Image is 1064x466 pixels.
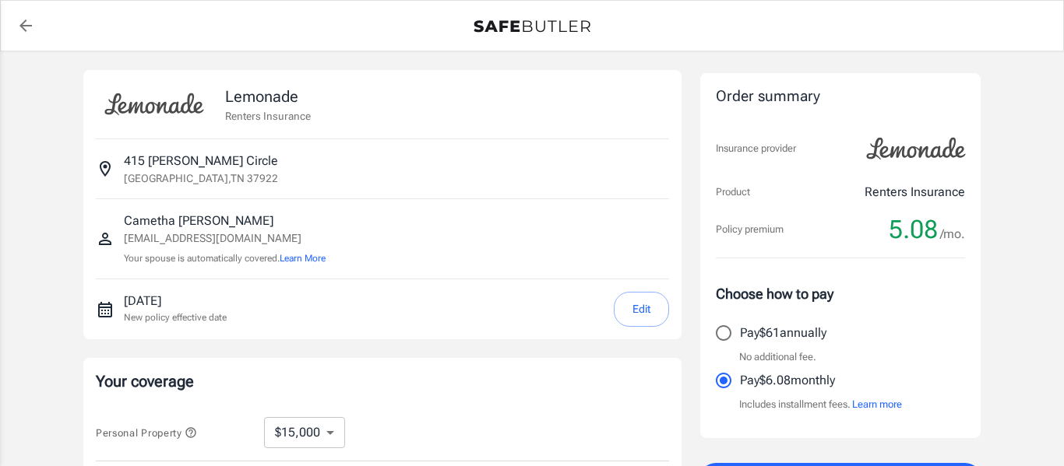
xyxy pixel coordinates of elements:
[739,349,816,365] p: No additional fee.
[858,127,974,170] img: Lemonade
[96,159,115,178] svg: Insured address
[96,300,115,319] svg: New policy start date
[96,423,197,442] button: Personal Property
[124,170,278,186] p: [GEOGRAPHIC_DATA] , TN 37922
[716,222,784,237] p: Policy premium
[124,212,326,230] p: Cametha [PERSON_NAME]
[96,427,197,439] span: Personal Property
[225,85,311,108] p: Lemonade
[96,82,213,126] img: Lemonade
[124,152,278,170] p: 415 [PERSON_NAME] Circle
[740,371,835,390] p: Pay $6.08 monthly
[740,324,826,342] p: Pay $61 annually
[124,251,326,266] p: Your spouse is automatically covered.
[852,397,902,412] button: Learn more
[124,230,326,247] p: [EMAIL_ADDRESS][DOMAIN_NAME]
[96,370,669,392] p: Your coverage
[280,251,326,265] button: Learn More
[10,10,41,41] a: back to quotes
[739,397,902,412] p: Includes installment fees.
[716,141,796,156] p: Insurance provider
[716,283,965,304] p: Choose how to pay
[614,292,669,327] button: Edit
[225,108,311,124] p: Renters Insurance
[940,223,965,245] span: /mo.
[96,229,115,248] svg: Insured person
[716,184,750,200] p: Product
[124,292,227,310] p: [DATE]
[716,86,965,108] div: Order summary
[474,20,590,33] img: Back to quotes
[865,183,965,201] p: Renters Insurance
[124,310,227,324] p: New policy effective date
[889,214,938,245] span: 5.08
